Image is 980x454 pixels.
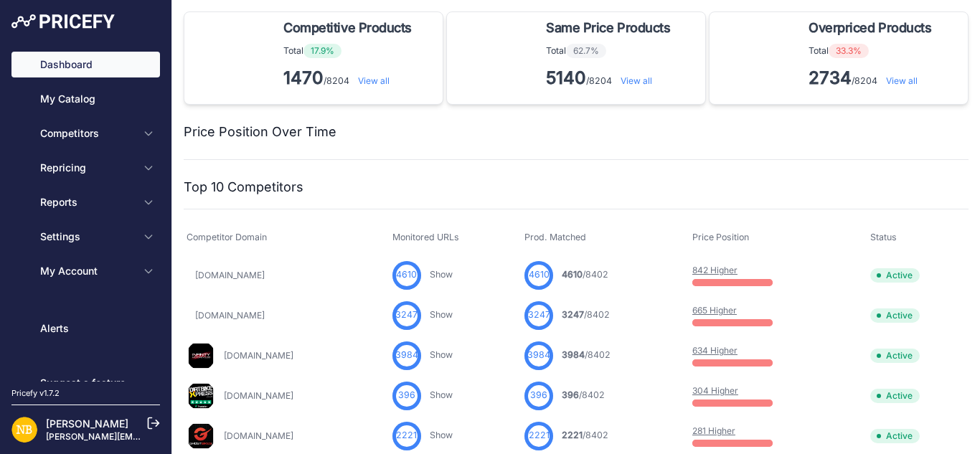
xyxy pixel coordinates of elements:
[562,309,584,320] span: 3247
[562,349,611,360] a: 3984/8402
[303,44,341,58] span: 17.9%
[40,161,134,175] span: Repricing
[870,429,920,443] span: Active
[195,270,265,280] a: [DOMAIN_NAME]
[430,349,453,360] a: Show
[692,232,749,242] span: Price Position
[11,387,60,399] div: Pricefy v1.7.2
[562,269,608,280] a: 4610/8402
[283,67,418,90] p: /8204
[546,67,676,90] p: /8204
[195,310,265,321] a: [DOMAIN_NAME]
[870,308,920,323] span: Active
[562,349,585,360] span: 3984
[886,75,918,86] a: View all
[395,349,418,362] span: 3984
[11,224,160,250] button: Settings
[11,86,160,112] a: My Catalog
[430,430,453,440] a: Show
[224,390,293,401] a: [DOMAIN_NAME]
[692,305,737,316] a: 665 Higher
[524,232,586,242] span: Prod. Matched
[562,389,605,400] a: 396/8402
[40,230,134,244] span: Settings
[11,14,115,29] img: Pricefy Logo
[692,265,738,275] a: 842 Higher
[187,232,267,242] span: Competitor Domain
[829,44,869,58] span: 33.3%
[392,232,459,242] span: Monitored URLs
[11,52,160,77] a: Dashboard
[870,268,920,283] span: Active
[396,429,417,443] span: 2221
[395,308,418,322] span: 3247
[283,44,418,58] p: Total
[546,44,676,58] p: Total
[562,269,583,280] span: 4610
[184,177,303,197] h2: Top 10 Competitors
[809,67,937,90] p: /8204
[692,345,738,356] a: 634 Higher
[529,429,550,443] span: 2221
[40,195,134,209] span: Reports
[870,232,897,242] span: Status
[546,18,670,38] span: Same Price Products
[224,350,293,361] a: [DOMAIN_NAME]
[562,430,583,440] span: 2221
[527,349,550,362] span: 3984
[283,18,412,38] span: Competitive Products
[692,385,738,396] a: 304 Higher
[562,309,610,320] a: 3247/8402
[430,309,453,320] a: Show
[809,18,931,38] span: Overpriced Products
[11,258,160,284] button: My Account
[224,430,293,441] a: [DOMAIN_NAME]
[184,122,336,142] h2: Price Position Over Time
[430,389,453,400] a: Show
[870,349,920,363] span: Active
[809,44,937,58] p: Total
[46,431,267,442] a: [PERSON_NAME][EMAIL_ADDRESS][DOMAIN_NAME]
[396,268,417,282] span: 4610
[809,67,852,88] strong: 2734
[40,264,134,278] span: My Account
[11,52,160,396] nav: Sidebar
[566,44,606,58] span: 62.7%
[11,155,160,181] button: Repricing
[562,430,608,440] a: 2221/8402
[11,370,160,396] a: Suggest a feature
[283,67,324,88] strong: 1470
[358,75,390,86] a: View all
[530,389,547,402] span: 396
[398,389,415,402] span: 396
[546,67,586,88] strong: 5140
[528,308,550,322] span: 3247
[692,425,735,436] a: 281 Higher
[40,126,134,141] span: Competitors
[11,120,160,146] button: Competitors
[430,269,453,280] a: Show
[529,268,550,282] span: 4610
[46,417,128,430] a: [PERSON_NAME]
[562,389,579,400] span: 396
[870,389,920,403] span: Active
[621,75,652,86] a: View all
[11,189,160,215] button: Reports
[11,316,160,341] a: Alerts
